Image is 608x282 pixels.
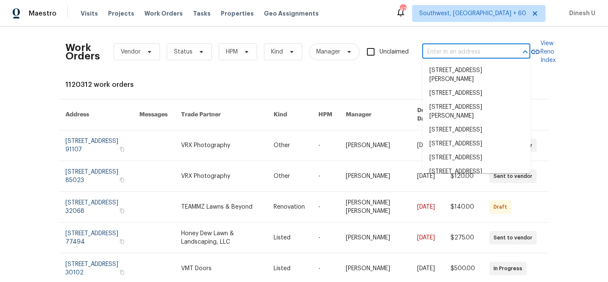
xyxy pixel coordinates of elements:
span: Unclaimed [380,48,409,56]
span: Geo Assignments [264,9,319,18]
button: Close [519,46,531,58]
li: [STREET_ADDRESS][PERSON_NAME] [423,64,531,86]
span: Manager [316,48,340,56]
li: [STREET_ADDRESS] [423,137,531,151]
td: - [312,223,339,253]
div: 1120312 work orders [65,81,543,89]
span: Visits [81,9,98,18]
span: HPM [226,48,238,56]
th: Address [59,99,133,130]
td: - [312,161,339,192]
td: Listed [267,223,312,253]
button: Copy Address [118,238,126,245]
td: [PERSON_NAME] [339,130,410,161]
li: [STREET_ADDRESS][PERSON_NAME] [423,165,531,188]
span: Dinesh U [566,9,595,18]
td: - [312,130,339,161]
span: Status [174,48,193,56]
li: [STREET_ADDRESS] [423,123,531,137]
li: [STREET_ADDRESS] [423,86,531,100]
button: Copy Address [118,145,126,153]
td: [PERSON_NAME] [339,161,410,192]
span: Kind [271,48,283,56]
td: VRX Photography [174,130,267,161]
td: [PERSON_NAME] [PERSON_NAME] [339,192,410,223]
span: Vendor [121,48,141,56]
button: Copy Address [118,176,126,184]
button: Copy Address [118,269,126,276]
td: Renovation [267,192,312,223]
td: Other [267,130,312,161]
td: TEAMMZ Lawns & Beyond [174,192,267,223]
input: Enter in an address [422,46,507,59]
th: Messages [133,99,174,130]
div: 470 [400,5,406,13]
th: HPM [312,99,339,130]
td: - [312,192,339,223]
h2: Work Orders [65,43,100,60]
li: [STREET_ADDRESS] [423,151,531,165]
span: Properties [221,9,254,18]
button: Copy Address [118,207,126,215]
th: Due Date [410,99,444,130]
a: View Reno Index [530,39,556,64]
th: Trade Partner [174,99,267,130]
td: Other [267,161,312,192]
li: [STREET_ADDRESS][PERSON_NAME] [423,100,531,123]
th: Manager [339,99,410,130]
span: Work Orders [144,9,183,18]
span: Southwest, [GEOGRAPHIC_DATA] + 60 [419,9,526,18]
td: [PERSON_NAME] [339,223,410,253]
th: Kind [267,99,312,130]
span: Maestro [29,9,57,18]
span: Projects [108,9,134,18]
td: VRX Photography [174,161,267,192]
span: Tasks [193,11,211,16]
td: Honey Dew Lawn & Landscaping, LLC [174,223,267,253]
